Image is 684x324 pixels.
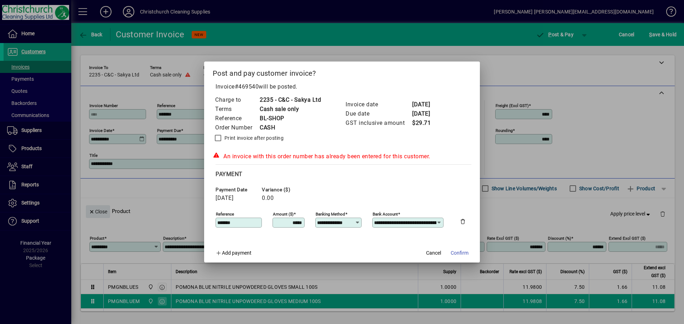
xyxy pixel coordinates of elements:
button: Add payment [213,247,254,260]
td: GST inclusive amount [345,118,412,128]
label: Print invoice after posting [223,134,284,142]
mat-label: Bank Account [373,211,398,216]
mat-label: Reference [216,211,234,216]
span: 0.00 [262,195,274,201]
p: Invoice will be posted . [213,83,471,91]
span: Confirm [451,249,468,257]
mat-label: Banking method [316,211,345,216]
td: Due date [345,109,412,118]
td: [DATE] [412,109,440,118]
span: #469540 [235,83,259,90]
div: An invoice with this order number has already been entered for this customer. [213,152,471,161]
span: Payment [216,171,243,177]
button: Confirm [448,247,471,260]
span: Cancel [426,249,441,257]
h2: Post and pay customer invoice? [204,62,480,82]
td: BL-SHOP [259,114,321,123]
td: [DATE] [412,100,440,109]
td: Terms [215,105,259,114]
td: Order Number [215,123,259,132]
td: Charge to [215,95,259,105]
td: Invoice date [345,100,412,109]
span: Payment date [216,187,258,192]
button: Cancel [422,247,445,260]
span: Variance ($) [262,187,305,192]
span: [DATE] [216,195,233,201]
td: Cash sale only [259,105,321,114]
td: Reference [215,114,259,123]
td: $29.71 [412,118,440,128]
span: Add payment [222,250,252,256]
mat-label: Amount ($) [273,211,294,216]
td: 2235 - C&C - Sakya Ltd [259,95,321,105]
td: CASH [259,123,321,132]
